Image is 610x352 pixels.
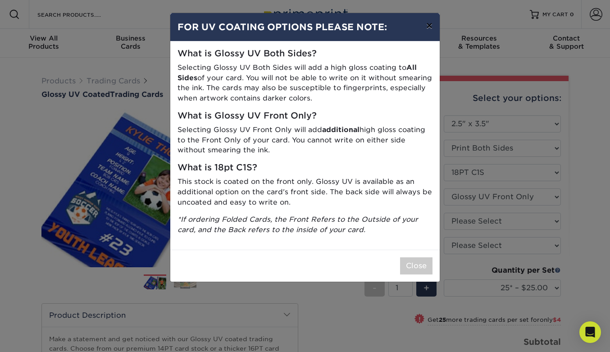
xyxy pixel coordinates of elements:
button: × [419,13,440,38]
p: Selecting Glossy UV Both Sides will add a high gloss coating to of your card. You will not be abl... [178,63,432,104]
h4: FOR UV COATING OPTIONS PLEASE NOTE: [178,20,432,34]
h5: What is Glossy UV Front Only? [178,111,432,121]
div: Open Intercom Messenger [579,321,601,343]
h5: What is Glossy UV Both Sides? [178,49,432,59]
button: Close [400,257,432,274]
h5: What is 18pt C1S? [178,163,432,173]
i: *If ordering Folded Cards, the Front Refers to the Outside of your card, and the Back refers to t... [178,215,418,234]
strong: All Sides [178,63,417,82]
p: Selecting Glossy UV Front Only will add high gloss coating to the Front Only of your card. You ca... [178,125,432,155]
p: This stock is coated on the front only. Glossy UV is available as an additional option on the car... [178,177,432,207]
strong: additional [322,125,360,134]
